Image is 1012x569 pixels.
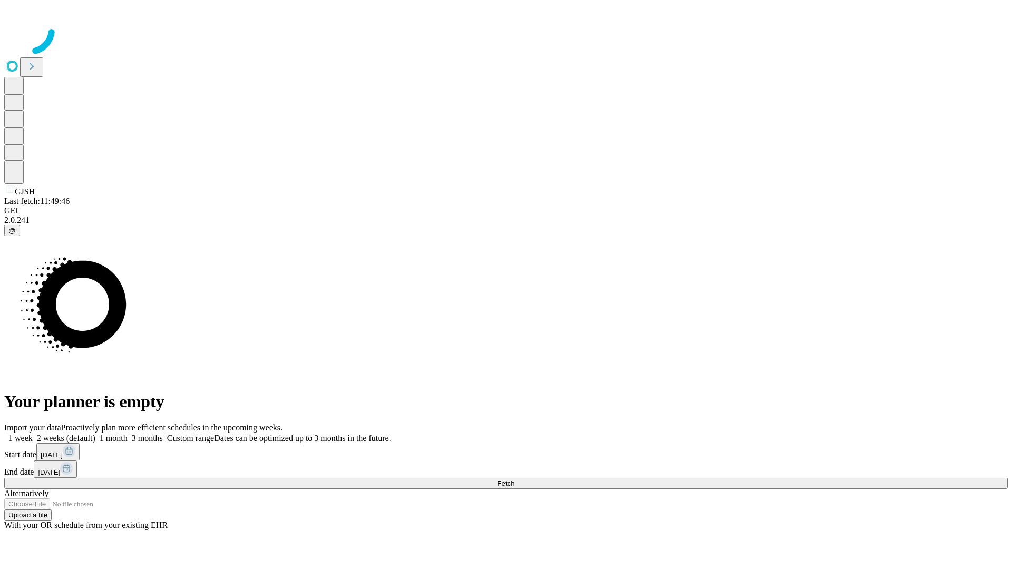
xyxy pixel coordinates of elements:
[4,478,1008,489] button: Fetch
[4,206,1008,215] div: GEI
[4,197,70,205] span: Last fetch: 11:49:46
[4,392,1008,411] h1: Your planner is empty
[4,215,1008,225] div: 2.0.241
[61,423,283,432] span: Proactively plan more efficient schedules in the upcoming weeks.
[132,434,163,443] span: 3 months
[4,423,61,432] span: Import your data
[4,443,1008,460] div: Start date
[100,434,128,443] span: 1 month
[41,451,63,459] span: [DATE]
[8,227,16,234] span: @
[167,434,214,443] span: Custom range
[38,468,60,476] span: [DATE]
[4,521,168,529] span: With your OR schedule from your existing EHR
[15,187,35,196] span: GJSH
[214,434,391,443] span: Dates can be optimized up to 3 months in the future.
[36,443,80,460] button: [DATE]
[34,460,77,478] button: [DATE]
[37,434,95,443] span: 2 weeks (default)
[497,479,514,487] span: Fetch
[8,434,33,443] span: 1 week
[4,460,1008,478] div: End date
[4,509,52,521] button: Upload a file
[4,225,20,236] button: @
[4,489,48,498] span: Alternatively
